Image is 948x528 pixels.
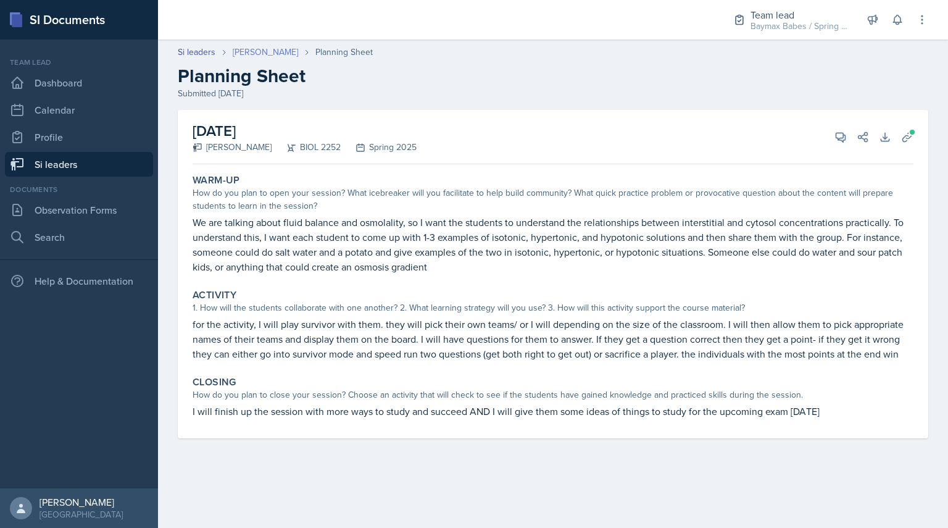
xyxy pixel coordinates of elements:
[178,65,928,87] h2: Planning Sheet
[193,120,417,142] h2: [DATE]
[5,198,153,222] a: Observation Forms
[39,496,123,508] div: [PERSON_NAME]
[193,141,272,154] div: [PERSON_NAME]
[233,46,298,59] a: [PERSON_NAME]
[5,70,153,95] a: Dashboard
[39,508,123,521] div: [GEOGRAPHIC_DATA]
[5,125,153,149] a: Profile
[193,317,913,361] p: for the activity, I will play survivor with them. they will pick their own teams/ or I will depen...
[193,215,913,274] p: We are talking about fluid balance and osmolality, so I want the students to understand the relat...
[5,98,153,122] a: Calendar
[193,301,913,314] div: 1. How will the students collaborate with one another? 2. What learning strategy will you use? 3....
[193,174,240,186] label: Warm-Up
[193,376,236,388] label: Closing
[178,46,215,59] a: Si leaders
[5,152,153,177] a: Si leaders
[5,57,153,68] div: Team lead
[178,87,928,100] div: Submitted [DATE]
[5,184,153,195] div: Documents
[193,388,913,401] div: How do you plan to close your session? Choose an activity that will check to see if the students ...
[193,289,236,301] label: Activity
[5,225,153,249] a: Search
[315,46,373,59] div: Planning Sheet
[750,20,849,33] div: Baymax Babes / Spring 2025
[5,269,153,293] div: Help & Documentation
[193,186,913,212] div: How do you plan to open your session? What icebreaker will you facilitate to help build community...
[341,141,417,154] div: Spring 2025
[193,404,913,419] p: I will finish up the session with more ways to study and succeed AND I will give them some ideas ...
[272,141,341,154] div: BIOL 2252
[750,7,849,22] div: Team lead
